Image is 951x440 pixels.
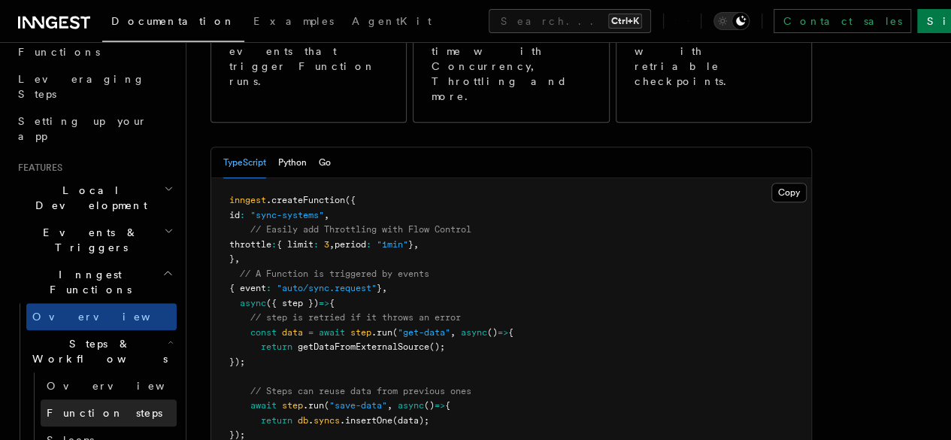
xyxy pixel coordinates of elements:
span: async [461,327,487,338]
span: Overview [47,380,201,392]
button: Local Development [12,177,177,219]
span: Documentation [111,15,235,27]
span: .createFunction [266,195,345,205]
a: Overview [41,372,177,399]
span: .insertOne [340,415,392,426]
button: Toggle dark mode [713,12,750,30]
span: "get-data" [398,327,450,338]
span: }); [229,429,245,440]
span: Steps & Workflows [26,336,168,366]
span: : [313,239,319,250]
button: Copy [771,183,807,202]
span: await [250,400,277,411]
span: Events & Triggers [12,225,164,255]
span: // Easily add Throttling with Flow Control [250,224,471,235]
span: Function steps [47,407,162,419]
span: async [240,298,266,308]
span: syncs [313,415,340,426]
span: : [240,210,245,220]
span: "sync-systems" [250,210,324,220]
span: . [308,415,313,426]
a: Examples [244,5,343,41]
a: AgentKit [343,5,441,41]
span: (); [429,341,445,352]
span: // A Function is triggered by events [240,269,429,279]
span: { event [229,283,266,293]
button: TypeScript [223,147,266,178]
span: step [350,327,371,338]
span: { [508,327,513,338]
button: Search...Ctrl+K [489,9,651,33]
button: Steps & Workflows [26,330,177,372]
span: { [329,298,335,308]
span: , [387,400,392,411]
span: // Steps can reuse data from previous ones [250,386,471,396]
span: Local Development [12,183,164,213]
a: Setting up your app [12,108,177,150]
span: () [424,400,435,411]
button: Events & Triggers [12,219,177,261]
span: ({ [345,195,356,205]
span: }); [229,357,245,367]
a: Documentation [102,5,244,42]
span: id [229,210,240,220]
span: : [266,283,271,293]
span: "save-data" [329,400,387,411]
span: ({ step }) [266,298,319,308]
span: await [319,327,345,338]
span: // step is retried if it throws an error [250,312,461,323]
button: Go [319,147,331,178]
span: Examples [253,15,334,27]
span: "1min" [377,239,408,250]
span: => [498,327,508,338]
span: , [235,253,240,264]
span: getDataFromExternalSource [298,341,429,352]
kbd: Ctrl+K [608,14,642,29]
span: Leveraging Steps [18,73,145,100]
span: { [445,400,450,411]
span: , [450,327,456,338]
span: , [413,239,419,250]
a: Leveraging Steps [12,65,177,108]
button: Python [278,147,307,178]
span: Inngest Functions [12,267,162,297]
span: step [282,400,303,411]
span: , [382,283,387,293]
span: = [308,327,313,338]
span: return [261,341,292,352]
span: 3 [324,239,329,250]
span: throttle [229,239,271,250]
span: } [408,239,413,250]
a: Contact sales [774,9,911,33]
span: } [229,253,235,264]
span: db [298,415,308,426]
span: , [324,210,329,220]
a: Your first Functions [12,23,177,65]
button: Inngest Functions [12,261,177,303]
span: Features [12,162,62,174]
span: } [377,283,382,293]
span: period [335,239,366,250]
span: data [282,327,303,338]
span: () [487,327,498,338]
span: : [366,239,371,250]
span: Overview [32,311,187,323]
span: .run [371,327,392,338]
span: ( [324,400,329,411]
span: => [435,400,445,411]
span: , [329,239,335,250]
a: Function steps [41,399,177,426]
span: .run [303,400,324,411]
span: const [250,327,277,338]
span: AgentKit [352,15,432,27]
span: "auto/sync.request" [277,283,377,293]
span: async [398,400,424,411]
span: return [261,415,292,426]
span: Setting up your app [18,115,147,142]
span: { limit [277,239,313,250]
a: Overview [26,303,177,330]
span: : [271,239,277,250]
span: => [319,298,329,308]
span: inngest [229,195,266,205]
span: ( [392,327,398,338]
